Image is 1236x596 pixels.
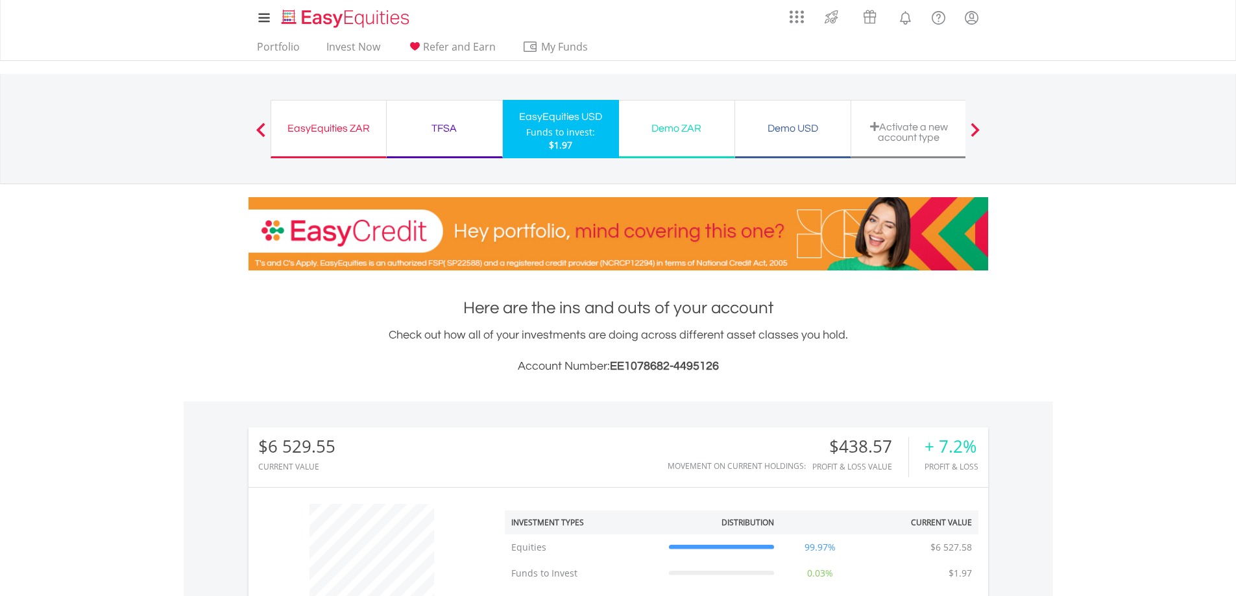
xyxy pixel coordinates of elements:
a: Vouchers [851,3,889,27]
div: Distribution [721,517,774,528]
div: TFSA [394,119,494,137]
div: + 7.2% [925,437,978,456]
a: Invest Now [321,40,385,60]
div: Check out how all of your investments are doing across different asset classes you hold. [248,326,988,375]
span: EE1078682-4495126 [610,360,719,372]
img: EasyCredit Promotion Banner [248,197,988,270]
img: EasyEquities_Logo.png [279,8,415,29]
span: My Funds [522,38,607,55]
div: CURRENT VALUE [258,462,335,471]
div: EasyEquities USD [511,108,611,126]
span: $1.97 [549,139,572,151]
div: Funds to invest: [526,126,595,139]
a: Notifications [889,3,922,29]
div: $438.57 [812,437,908,456]
div: Activate a new account type [859,121,959,143]
div: Profit & Loss Value [812,462,908,471]
td: $6 527.58 [924,534,978,560]
img: thrive-v2.svg [821,6,842,27]
td: Funds to Invest [505,560,662,586]
a: Refer and Earn [402,40,501,60]
div: Profit & Loss [925,462,978,471]
h3: Account Number: [248,357,988,375]
a: Portfolio [252,40,305,60]
span: Refer and Earn [423,40,496,54]
h1: Here are the ins and outs of your account [248,296,988,320]
div: Demo USD [743,119,843,137]
a: FAQ's and Support [922,3,955,29]
th: Current Value [860,510,978,534]
div: Movement on Current Holdings: [668,462,806,470]
div: Demo ZAR [627,119,727,137]
div: EasyEquities ZAR [279,119,378,137]
th: Investment Types [505,510,662,534]
img: vouchers-v2.svg [859,6,880,27]
a: Home page [276,3,415,29]
div: $6 529.55 [258,437,335,456]
td: 0.03% [781,560,860,586]
td: 99.97% [781,534,860,560]
a: AppsGrid [781,3,812,24]
td: $1.97 [942,560,978,586]
td: Equities [505,534,662,560]
a: My Profile [955,3,988,32]
img: grid-menu-icon.svg [790,10,804,24]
